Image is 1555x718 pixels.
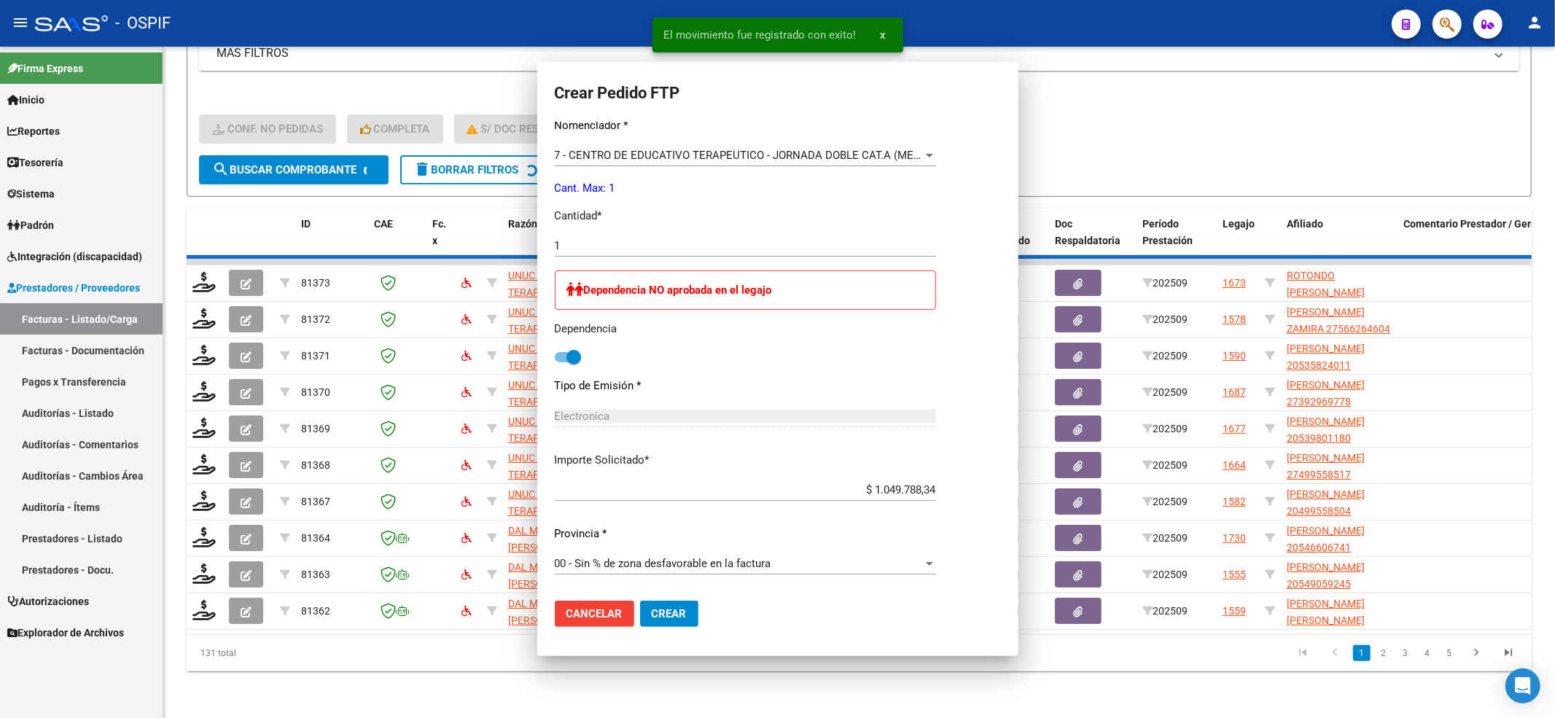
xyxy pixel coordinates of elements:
[1142,313,1188,325] span: 202509
[881,28,886,42] span: x
[1142,569,1188,580] span: 202509
[1142,277,1188,289] span: 202509
[1223,218,1255,230] span: Legajo
[1223,421,1246,437] div: 1677
[1055,218,1121,246] span: Doc Respaldatoria
[555,557,771,570] span: 00 - Sin % de zona desfavorable en la factura
[1287,379,1365,407] span: [PERSON_NAME] 27392969778
[508,452,599,480] span: UNUC CENTRO TERAPEUTICO S R L
[368,208,426,273] datatable-header-cell: CAE
[115,7,171,39] span: - OSPIF
[301,313,330,325] span: 81372
[301,459,330,471] span: 81368
[1223,493,1246,510] div: 1582
[555,321,936,337] p: Dependencia
[508,218,569,230] span: Razón Social
[1142,459,1188,471] span: 202509
[1287,306,1390,335] span: [PERSON_NAME] ZAMIRA 27566264604
[508,268,606,298] div: 30707146911
[508,450,606,480] div: 30707146911
[1287,488,1365,517] span: [PERSON_NAME] 20499558504
[508,486,606,517] div: 30707146911
[566,607,623,620] span: Cancelar
[1287,270,1381,315] span: ROTONDO [PERSON_NAME] ARIEL 20512649573
[1223,348,1246,364] div: 1590
[508,306,599,335] span: UNUC CENTRO TERAPEUTICO S R L
[360,122,430,136] span: Completa
[555,208,936,225] p: Cantidad
[212,160,230,178] mat-icon: search
[555,180,936,197] p: Cant. Max: 1
[301,496,330,507] span: 81367
[301,423,330,434] span: 81369
[508,413,606,444] div: 30707146911
[7,92,44,108] span: Inicio
[374,218,393,230] span: CAE
[555,526,936,542] p: Provincia *
[508,377,606,407] div: 30707146911
[7,625,124,641] span: Explorador de Archivos
[508,270,599,298] span: UNUC CENTRO TERAPEUTICO S R L
[508,598,586,626] span: DAL MASCHIO [PERSON_NAME]
[1223,311,1246,328] div: 1578
[301,605,330,617] span: 81362
[7,593,89,609] span: Autorizaciones
[301,218,311,230] span: ID
[467,122,547,136] span: S/ Doc Resp.
[1505,668,1540,703] div: Open Intercom Messenger
[652,607,687,620] span: Crear
[508,304,606,335] div: 30707146911
[555,79,1001,107] h2: Crear Pedido FTP
[1049,208,1137,273] datatable-header-cell: Doc Respaldatoria
[1142,218,1193,246] span: Período Prestación
[1223,603,1246,620] div: 1559
[508,343,599,371] span: UNUC CENTRO TERAPEUTICO S R L
[1287,218,1323,230] span: Afiliado
[426,208,456,273] datatable-header-cell: Fc. x
[1287,525,1365,553] span: [PERSON_NAME] 20546606741
[295,208,368,273] datatable-header-cell: ID
[301,532,330,544] span: 81364
[1223,530,1246,547] div: 1730
[7,155,63,171] span: Tesorería
[1223,275,1246,292] div: 1673
[1142,423,1188,434] span: 202509
[1137,208,1217,273] datatable-header-cell: Período Prestación
[555,601,634,627] button: Cancelar
[508,340,606,371] div: 30707146911
[7,61,83,77] span: Firma Express
[7,217,54,233] span: Padrón
[869,22,897,48] button: x
[502,208,612,273] datatable-header-cell: Razón Social
[12,14,29,31] mat-icon: menu
[212,122,323,136] span: Conf. no pedidas
[508,561,586,590] span: DAL MASCHIO [PERSON_NAME]
[7,123,60,139] span: Reportes
[1287,452,1365,480] span: [PERSON_NAME] 27499558517
[555,117,936,134] p: Nomenclador *
[199,87,1519,103] h4: - filtros rápidos Integración -
[432,218,446,246] span: Fc. x
[1217,208,1259,273] datatable-header-cell: Legajo
[1223,566,1246,583] div: 1555
[301,569,330,580] span: 81363
[640,601,698,627] button: Crear
[7,249,142,265] span: Integración (discapacidad)
[301,277,330,289] span: 81373
[301,350,330,362] span: 81371
[301,386,330,398] span: 81370
[1142,605,1188,617] span: 202509
[555,378,936,394] p: Tipo de Emisión *
[508,379,599,407] span: UNUC CENTRO TERAPEUTICO S R L
[1142,496,1188,507] span: 202509
[1281,208,1398,273] datatable-header-cell: Afiliado
[1223,457,1246,474] div: 1664
[187,635,453,671] div: 131 total
[1142,350,1188,362] span: 202509
[212,163,356,176] span: Buscar Comprobante
[217,45,1484,61] mat-panel-title: MAS FILTROS
[508,523,606,553] div: 23046436164
[508,415,599,444] span: UNUC CENTRO TERAPEUTICO S R L
[413,160,431,178] mat-icon: delete
[7,186,55,202] span: Sistema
